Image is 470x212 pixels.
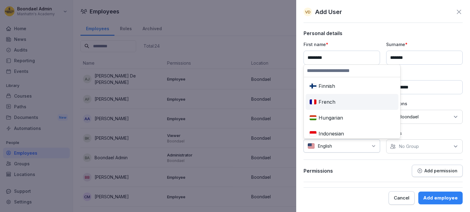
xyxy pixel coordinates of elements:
[412,165,463,177] button: Add permission
[386,100,463,107] p: Locations
[389,191,415,205] button: Cancel
[304,41,380,48] p: First name
[307,79,397,93] div: Finnish
[386,41,463,48] p: Surname
[307,127,397,140] div: Indonesian
[386,130,463,136] p: Groups
[424,168,457,173] p: Add permission
[309,131,317,137] img: id.svg
[307,95,397,109] div: French
[399,143,419,149] p: No Group
[304,8,312,16] div: VD
[304,139,380,153] div: English
[309,115,317,121] img: hu.svg
[423,195,458,201] div: Add employee
[309,83,317,89] img: fi.svg
[309,99,317,105] img: fr.svg
[308,143,315,149] img: us.svg
[315,7,342,16] p: Add User
[394,195,409,201] div: Cancel
[399,114,419,120] p: Boondael
[304,168,333,174] p: Permissions
[307,111,397,124] div: Hungarian
[418,192,463,204] button: Add employee
[304,30,463,36] p: Personal details
[386,71,463,77] p: Mobile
